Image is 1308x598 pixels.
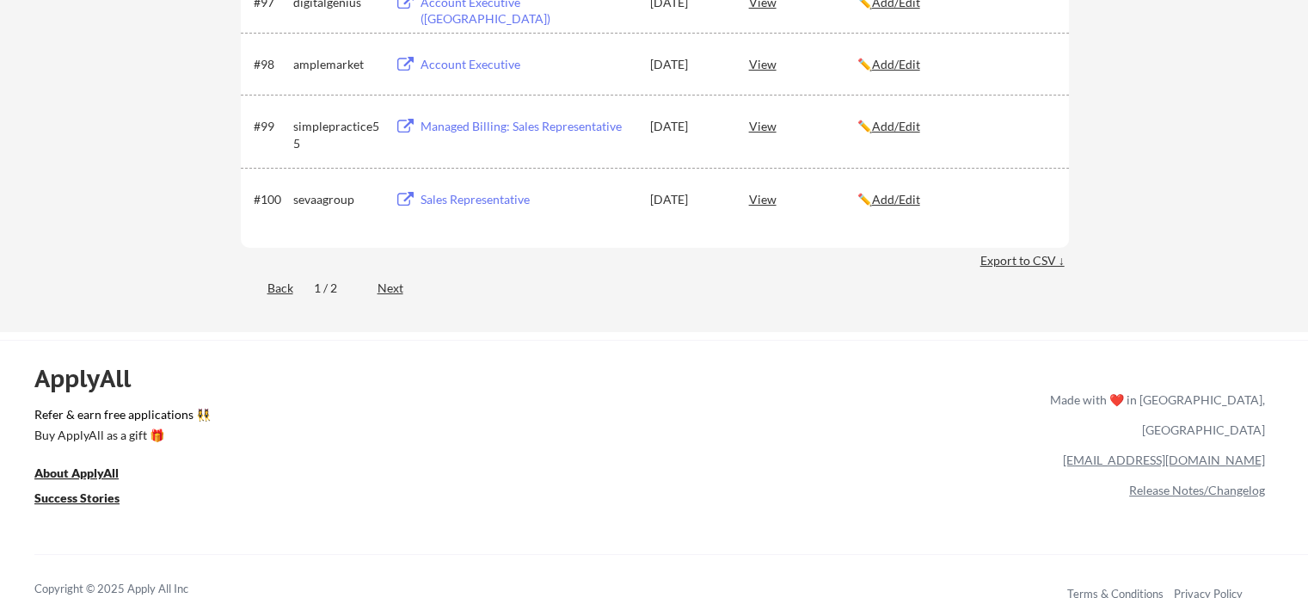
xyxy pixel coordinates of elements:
div: Next [378,280,423,297]
div: View [749,48,857,79]
div: [DATE] [650,56,726,73]
div: #100 [254,191,287,208]
a: [EMAIL_ADDRESS][DOMAIN_NAME] [1063,453,1265,467]
div: View [749,183,857,214]
a: Refer & earn free applications 👯‍♀️ [34,409,691,427]
div: Export to CSV ↓ [980,252,1069,269]
u: Add/Edit [872,57,920,71]
div: ✏️ [857,118,1053,135]
div: Sales Representative [421,191,634,208]
a: Release Notes/Changelog [1129,483,1265,497]
u: Success Stories [34,490,120,505]
div: #99 [254,118,287,135]
div: #98 [254,56,287,73]
a: Buy ApplyAll as a gift 🎁 [34,427,206,448]
div: [DATE] [650,191,726,208]
a: Success Stories [34,490,143,511]
div: Copyright © 2025 Apply All Inc [34,581,232,598]
div: 1 / 2 [314,280,357,297]
div: ApplyAll [34,364,150,393]
div: Buy ApplyAll as a gift 🎁 [34,429,206,441]
div: ✏️ [857,56,1053,73]
u: Add/Edit [872,119,920,133]
a: About ApplyAll [34,465,143,486]
div: Managed Billing: Sales Representative [421,118,634,135]
u: About ApplyAll [34,465,119,480]
div: amplemarket [293,56,379,73]
div: [DATE] [650,118,726,135]
div: ✏️ [857,191,1053,208]
div: View [749,110,857,141]
u: Add/Edit [872,192,920,207]
div: Back [241,280,293,297]
div: Account Executive [421,56,634,73]
div: Made with ❤️ in [GEOGRAPHIC_DATA], [GEOGRAPHIC_DATA] [1043,385,1265,445]
div: sevaagroup [293,191,379,208]
div: simplepractice55 [293,118,379,151]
